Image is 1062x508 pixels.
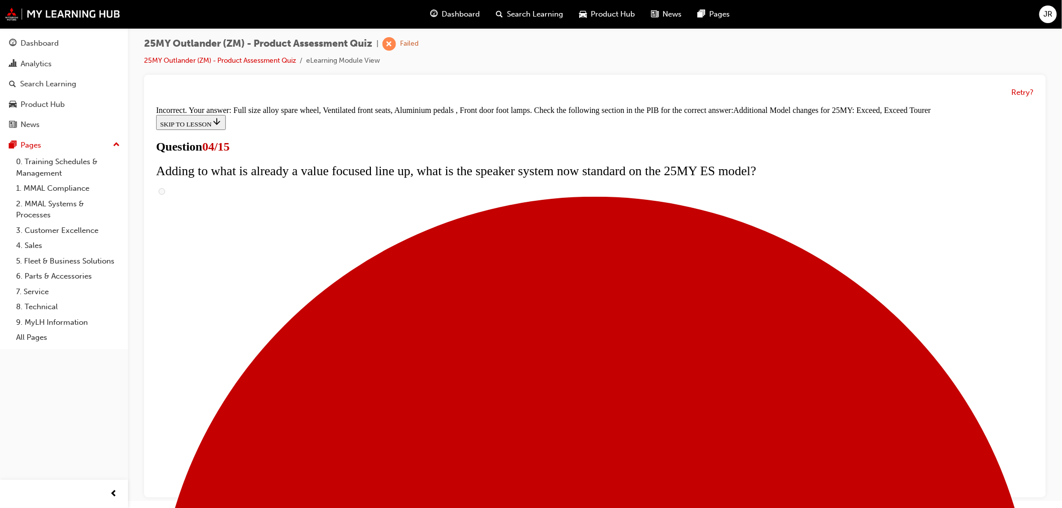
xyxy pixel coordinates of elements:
a: News [4,115,124,134]
span: car-icon [579,8,587,21]
button: Retry? [1012,87,1034,98]
a: 1. MMAL Compliance [12,181,124,196]
div: Dashboard [21,38,59,49]
a: 8. Technical [12,299,124,315]
a: pages-iconPages [690,4,738,25]
div: Failed [400,39,419,49]
a: search-iconSearch Learning [488,4,571,25]
span: News [662,9,682,20]
span: guage-icon [430,8,438,21]
span: search-icon [496,8,503,21]
a: All Pages [12,330,124,345]
span: Search Learning [507,9,563,20]
span: up-icon [113,139,120,152]
div: Analytics [21,58,52,70]
span: prev-icon [110,488,118,500]
span: JR [1044,9,1053,20]
span: chart-icon [9,60,17,69]
span: 25MY Outlander (ZM) - Product Assessment Quiz [144,38,372,50]
a: Product Hub [4,95,124,114]
button: DashboardAnalyticsSearch LearningProduct HubNews [4,32,124,136]
span: Product Hub [591,9,635,20]
span: news-icon [651,8,658,21]
img: mmal [5,8,120,21]
a: guage-iconDashboard [422,4,488,25]
a: Search Learning [4,75,124,93]
span: guage-icon [9,39,17,48]
span: pages-icon [9,141,17,150]
span: search-icon [9,80,16,89]
span: learningRecordVerb_FAIL-icon [382,37,396,51]
a: 7. Service [12,284,124,300]
div: News [21,119,40,131]
span: Pages [709,9,730,20]
a: 5. Fleet & Business Solutions [12,253,124,269]
span: car-icon [9,100,17,109]
a: 3. Customer Excellence [12,223,124,238]
button: Pages [4,136,124,155]
span: Dashboard [442,9,480,20]
a: 6. Parts & Accessories [12,269,124,284]
a: 25MY Outlander (ZM) - Product Assessment Quiz [144,56,296,65]
a: news-iconNews [643,4,690,25]
span: pages-icon [698,8,705,21]
span: | [376,38,378,50]
a: car-iconProduct Hub [571,4,643,25]
button: JR [1039,6,1057,23]
div: Product Hub [21,99,65,110]
div: Search Learning [20,78,76,90]
a: 4. Sales [12,238,124,253]
a: Dashboard [4,34,124,53]
a: 0. Training Schedules & Management [12,154,124,181]
div: Pages [21,140,41,151]
li: eLearning Module View [306,55,380,67]
span: news-icon [9,120,17,130]
a: 9. MyLH Information [12,315,124,330]
a: Analytics [4,55,124,73]
a: 2. MMAL Systems & Processes [12,196,124,223]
